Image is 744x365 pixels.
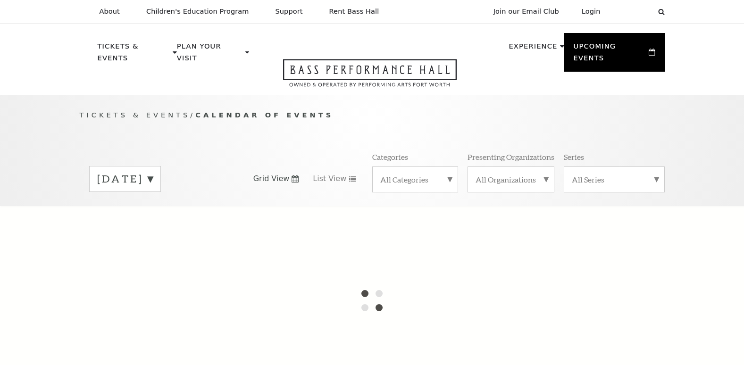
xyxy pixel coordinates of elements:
[177,41,243,69] p: Plan Your Visit
[276,8,303,16] p: Support
[100,8,120,16] p: About
[372,152,408,162] p: Categories
[564,152,584,162] p: Series
[80,109,665,121] p: /
[616,7,649,16] select: Select:
[468,152,554,162] p: Presenting Organizations
[380,174,450,184] label: All Categories
[313,174,346,184] span: List View
[80,111,191,119] span: Tickets & Events
[509,41,557,58] p: Experience
[146,8,249,16] p: Children's Education Program
[574,41,647,69] p: Upcoming Events
[572,174,657,184] label: All Series
[476,174,546,184] label: All Organizations
[329,8,379,16] p: Rent Bass Hall
[253,174,290,184] span: Grid View
[195,111,334,119] span: Calendar of Events
[98,41,171,69] p: Tickets & Events
[97,172,153,186] label: [DATE]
